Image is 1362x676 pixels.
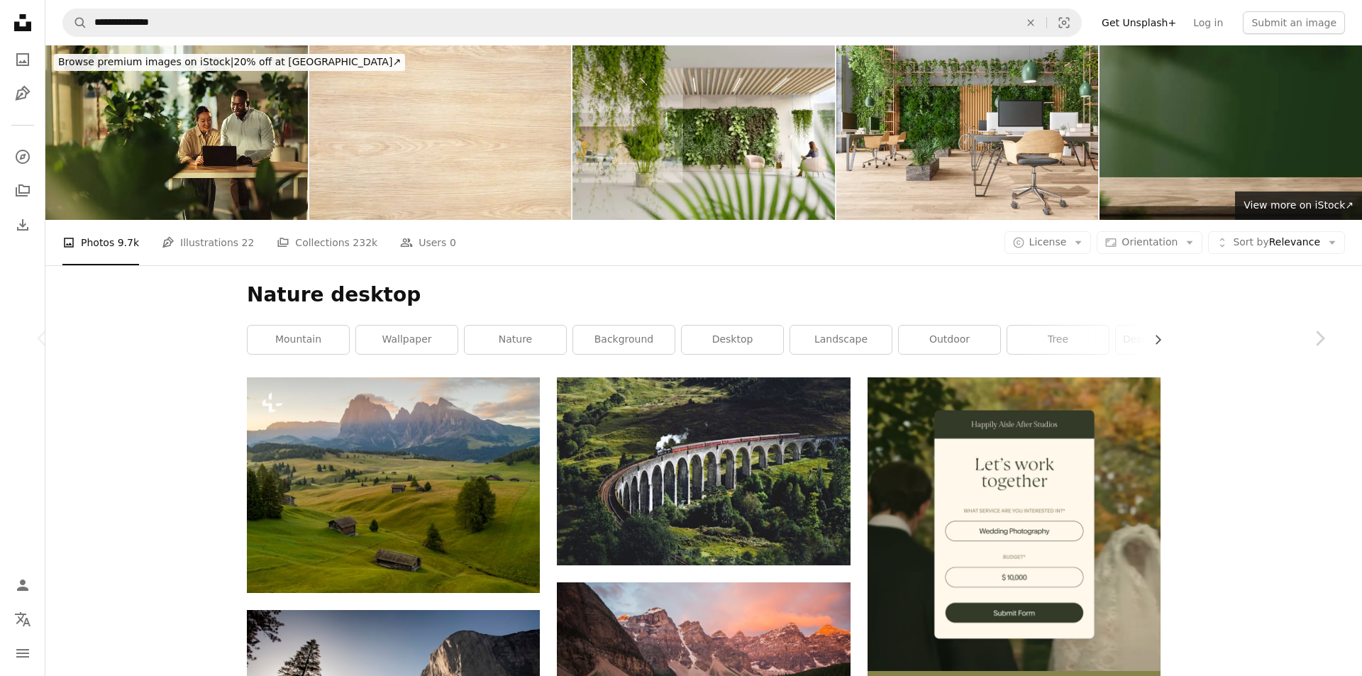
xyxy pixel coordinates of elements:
a: Get Unsplash+ [1093,11,1185,34]
span: Sort by [1233,236,1268,248]
button: Visual search [1047,9,1081,36]
a: Log in / Sign up [9,571,37,599]
span: Relevance [1233,236,1320,250]
a: Explore [9,143,37,171]
a: View more on iStock↗ [1235,192,1362,220]
a: Browse premium images on iStock|20% off at [GEOGRAPHIC_DATA]↗ [45,45,414,79]
button: Search Unsplash [63,9,87,36]
span: 20% off at [GEOGRAPHIC_DATA] ↗ [58,56,401,67]
button: Language [9,605,37,633]
img: Green office [572,45,835,220]
span: 22 [242,235,255,250]
span: License [1029,236,1067,248]
a: desktop [682,326,783,354]
button: scroll list to the right [1145,326,1161,354]
img: wood table green wall background with sunlight window create leaf shadow on wall with blur indoor... [1100,45,1362,220]
a: Users 0 [400,220,456,265]
a: desktop wallpaper [1116,326,1217,354]
a: mountain [248,326,349,354]
img: Business colleagues collaborating on laptop in green office space [45,45,308,220]
a: train on bridge surrounded with trees at daytime [557,465,850,477]
a: Illustrations [9,79,37,108]
img: a landscape with houses and trees [247,377,540,592]
span: View more on iStock ↗ [1244,199,1353,211]
a: Collections [9,177,37,205]
img: Top view of a wood or plywood for backdrop [309,45,572,220]
a: Next [1277,270,1362,406]
a: landscape [790,326,892,354]
form: Find visuals sitewide [62,9,1082,37]
span: 232k [353,235,377,250]
img: Eco-Friendly Open Plan Modern Office With Tables, Office Chairs, Pendant Lights, Creeper Plants A... [836,45,1099,220]
button: Menu [9,639,37,667]
button: License [1004,231,1092,254]
span: Orientation [1122,236,1178,248]
img: train on bridge surrounded with trees at daytime [557,377,850,565]
a: tree [1007,326,1109,354]
a: Collections 232k [277,220,377,265]
span: Browse premium images on iStock | [58,56,233,67]
a: Download History [9,211,37,239]
a: Log in [1185,11,1231,34]
button: Submit an image [1243,11,1345,34]
button: Sort byRelevance [1208,231,1345,254]
button: Clear [1015,9,1046,36]
a: Illustrations 22 [162,220,254,265]
h1: Nature desktop [247,282,1161,308]
a: background [573,326,675,354]
a: nature [465,326,566,354]
button: Orientation [1097,231,1202,254]
a: a landscape with houses and trees [247,479,540,492]
a: outdoor [899,326,1000,354]
span: 0 [450,235,456,250]
a: Photos [9,45,37,74]
a: wallpaper [356,326,458,354]
img: file-1747939393036-2c53a76c450aimage [868,377,1161,670]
